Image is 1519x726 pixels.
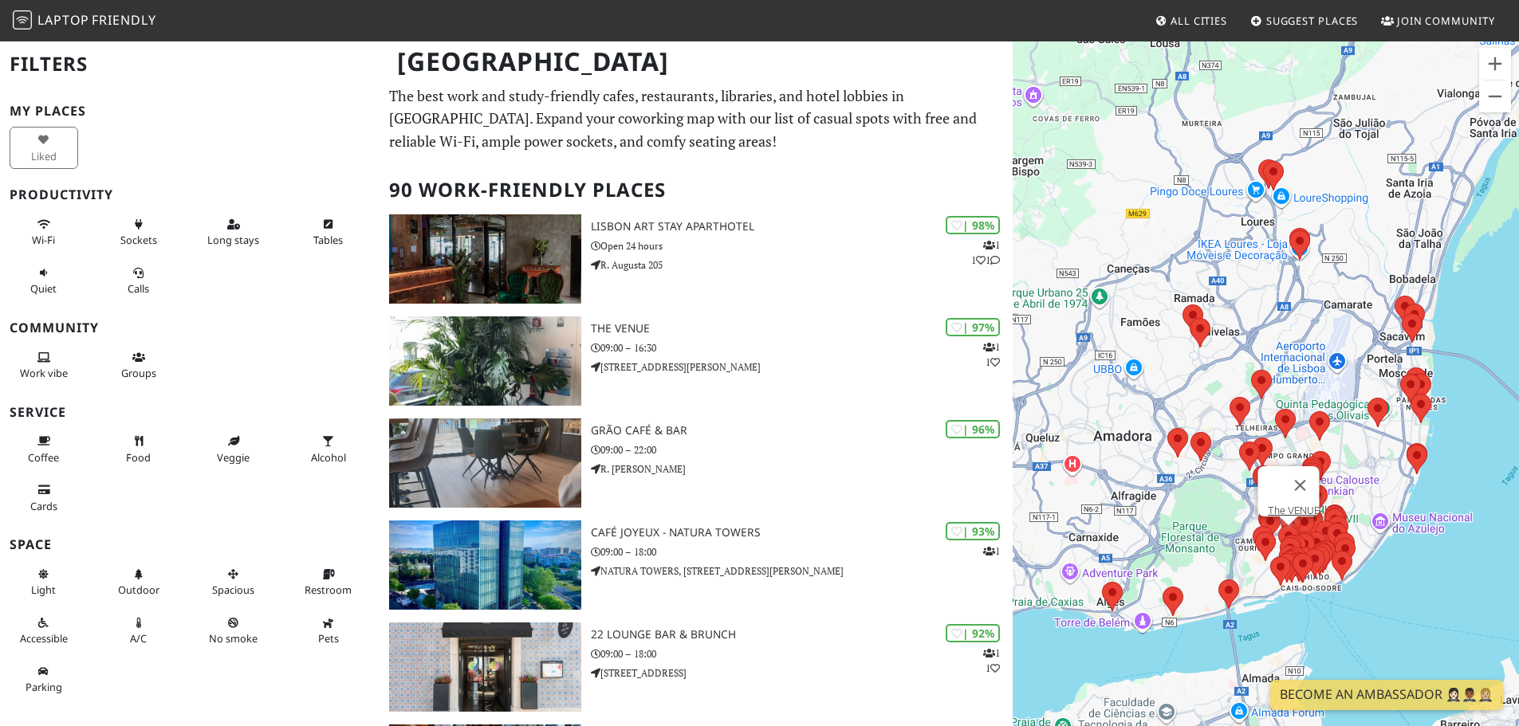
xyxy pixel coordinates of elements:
[294,610,363,652] button: Pets
[199,561,268,603] button: Spacious
[209,631,258,646] span: Smoke free
[389,622,581,712] img: 22 Lounge Bar & Brunch
[118,583,159,597] span: Outdoor area
[591,563,1013,579] p: NATURA TOWERS, [STREET_ADDRESS][PERSON_NAME]
[380,418,1013,508] a: Grão Café & Bar | 96% Grão Café & Bar 09:00 – 22:00 R. [PERSON_NAME]
[591,646,1013,661] p: 09:00 – 18:00
[10,260,78,302] button: Quiet
[946,420,1000,438] div: | 96%
[130,631,147,646] span: Air conditioned
[591,424,1013,438] h3: Grão Café & Bar
[104,610,173,652] button: A/C
[591,322,1013,336] h3: The VENUE
[380,214,1013,304] a: Lisbon Art Stay Aparthotel | 98% 111 Lisbon Art Stay Aparthotel Open 24 hours R. Augusta 205
[946,216,1000,234] div: | 98%
[20,631,68,646] span: Accessible
[294,211,363,253] button: Tables
[20,366,68,380] span: People working
[10,477,78,519] button: Cards
[10,405,370,420] h3: Service
[10,40,370,88] h2: Filters
[983,544,1000,559] p: 1
[591,442,1013,457] p: 09:00 – 22:00
[104,260,173,302] button: Calls
[199,610,268,652] button: No smoke
[104,561,173,603] button: Outdoor
[983,646,1000,676] p: 1 1
[92,11,155,29] span: Friendly
[946,522,1000,540] div: | 93%
[104,428,173,470] button: Food
[10,344,78,387] button: Work vibe
[591,220,1013,233] h3: Lisbon Art Stay Aparthotel
[305,583,352,597] span: Restroom
[946,624,1000,642] div: | 92%
[294,428,363,470] button: Alcohol
[311,450,346,465] span: Alcohol
[946,318,1000,336] div: | 97%
[591,461,1013,477] p: R. [PERSON_NAME]
[104,344,173,387] button: Groups
[1270,680,1503,710] a: Become an Ambassador 🤵🏻‍♀️🤵🏾‍♂️🤵🏼‍♀️
[294,561,363,603] button: Restroom
[380,316,1013,406] a: The VENUE | 97% 11 The VENUE 09:00 – 16:30 [STREET_ADDRESS][PERSON_NAME]
[380,520,1013,610] a: Café Joyeux - Natura Towers | 93% 1 Café Joyeux - Natura Towers 09:00 – 18:00 NATURA TOWERS, [STR...
[30,281,57,296] span: Quiet
[10,537,370,552] h3: Space
[591,340,1013,355] p: 09:00 – 16:30
[389,520,581,610] img: Café Joyeux - Natura Towers
[13,7,156,35] a: LaptopFriendly LaptopFriendly
[28,450,59,465] span: Coffee
[591,628,1013,642] h3: 22 Lounge Bar & Brunch
[389,214,581,304] img: Lisbon Art Stay Aparthotel
[983,339,1000,370] p: 1 1
[591,665,1013,681] p: [STREET_ADDRESS]
[384,40,1009,84] h1: [GEOGRAPHIC_DATA]
[10,658,78,700] button: Parking
[1479,80,1511,112] button: Zoom out
[199,428,268,470] button: Veggie
[1479,48,1511,80] button: Zoom in
[30,499,57,513] span: Credit cards
[1244,6,1365,35] a: Suggest Places
[591,238,1013,253] p: Open 24 hours
[10,610,78,652] button: Accessible
[1375,6,1501,35] a: Join Community
[313,233,343,247] span: Work-friendly tables
[104,211,173,253] button: Sockets
[389,316,581,406] img: The VENUE
[389,418,581,508] img: Grão Café & Bar
[1397,14,1495,28] span: Join Community
[10,104,370,119] h3: My Places
[128,281,149,296] span: Video/audio calls
[10,428,78,470] button: Coffee
[591,359,1013,375] p: [STREET_ADDRESS][PERSON_NAME]
[121,366,156,380] span: Group tables
[10,187,370,202] h3: Productivity
[318,631,339,646] span: Pet friendly
[591,257,1013,273] p: R. Augusta 205
[32,233,55,247] span: Stable Wi-Fi
[31,583,56,597] span: Natural light
[591,526,1013,540] h3: Café Joyeux - Natura Towers
[126,450,151,465] span: Food
[10,561,78,603] button: Light
[10,211,78,253] button: Wi-Fi
[1281,466,1319,504] button: Close
[389,84,1003,153] p: The best work and study-friendly cafes, restaurants, libraries, and hotel lobbies in [GEOGRAPHIC_...
[10,320,370,336] h3: Community
[212,583,254,597] span: Spacious
[1171,14,1227,28] span: All Cities
[1148,6,1234,35] a: All Cities
[199,211,268,253] button: Long stays
[120,233,157,247] span: Power sockets
[971,237,1000,268] p: 1 1 1
[37,11,89,29] span: Laptop
[1266,14,1359,28] span: Suggest Places
[13,10,32,29] img: LaptopFriendly
[217,450,250,465] span: Veggie
[26,680,62,694] span: Parking
[380,622,1013,712] a: 22 Lounge Bar & Brunch | 92% 11 22 Lounge Bar & Brunch 09:00 – 18:00 [STREET_ADDRESS]
[207,233,259,247] span: Long stays
[389,166,1003,214] h2: 90 Work-Friendly Places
